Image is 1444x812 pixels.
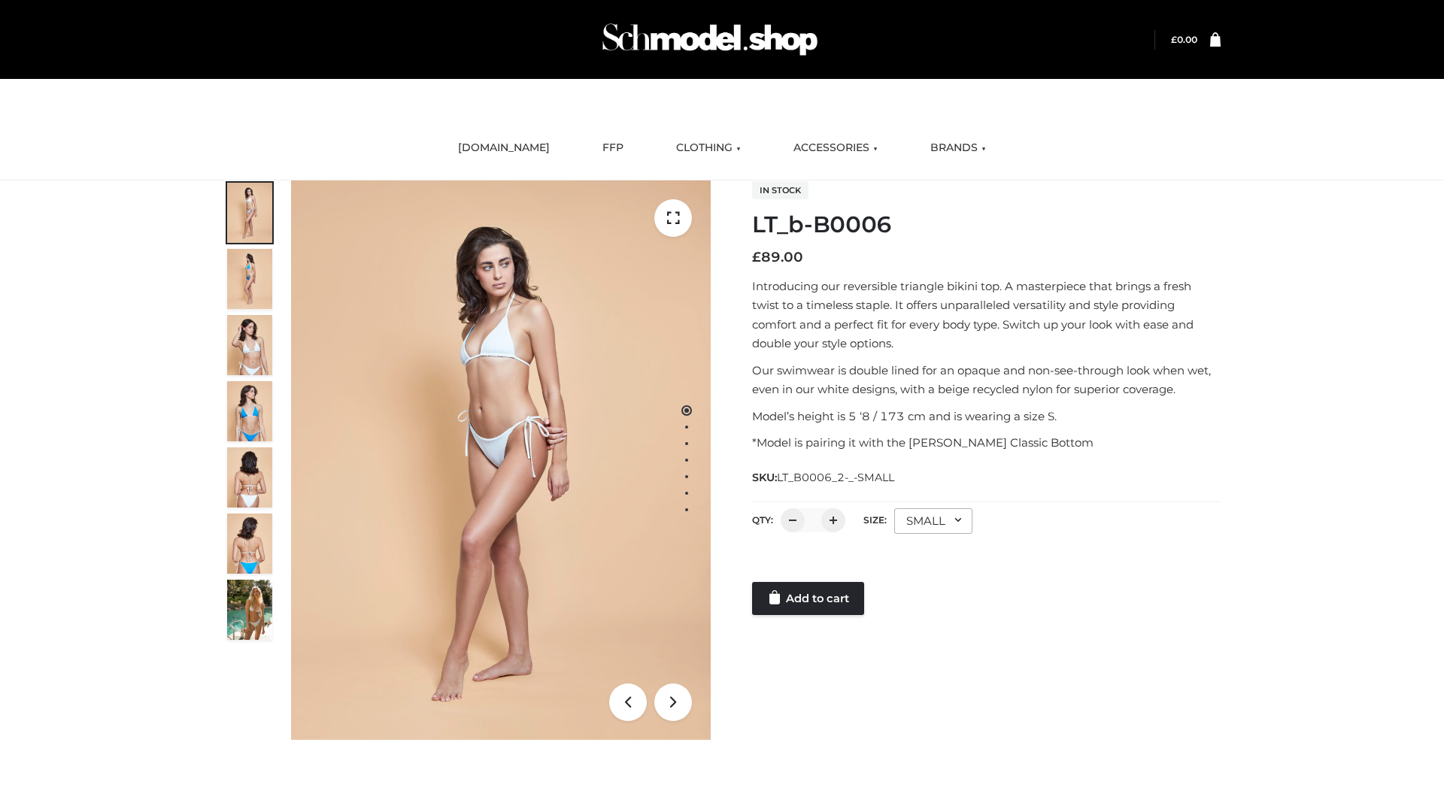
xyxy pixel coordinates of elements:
[752,249,761,265] span: £
[227,249,272,309] img: ArielClassicBikiniTop_CloudNine_AzureSky_OW114ECO_2-scaled.jpg
[752,468,896,486] span: SKU:
[291,180,711,740] img: ArielClassicBikiniTop_CloudNine_AzureSky_OW114ECO_1
[777,471,894,484] span: LT_B0006_2-_-SMALL
[665,132,752,165] a: CLOTHING
[752,181,808,199] span: In stock
[227,447,272,507] img: ArielClassicBikiniTop_CloudNine_AzureSky_OW114ECO_7-scaled.jpg
[597,10,823,69] img: Schmodel Admin 964
[1171,34,1197,45] a: £0.00
[752,433,1221,453] p: *Model is pairing it with the [PERSON_NAME] Classic Bottom
[752,407,1221,426] p: Model’s height is 5 ‘8 / 173 cm and is wearing a size S.
[752,582,864,615] a: Add to cart
[752,277,1221,353] p: Introducing our reversible triangle bikini top. A masterpiece that brings a fresh twist to a time...
[1171,34,1177,45] span: £
[227,315,272,375] img: ArielClassicBikiniTop_CloudNine_AzureSky_OW114ECO_3-scaled.jpg
[752,249,803,265] bdi: 89.00
[447,132,561,165] a: [DOMAIN_NAME]
[227,580,272,640] img: Arieltop_CloudNine_AzureSky2.jpg
[752,514,773,526] label: QTY:
[1171,34,1197,45] bdi: 0.00
[752,361,1221,399] p: Our swimwear is double lined for an opaque and non-see-through look when wet, even in our white d...
[863,514,887,526] label: Size:
[227,514,272,574] img: ArielClassicBikiniTop_CloudNine_AzureSky_OW114ECO_8-scaled.jpg
[782,132,889,165] a: ACCESSORIES
[227,183,272,243] img: ArielClassicBikiniTop_CloudNine_AzureSky_OW114ECO_1-scaled.jpg
[919,132,997,165] a: BRANDS
[227,381,272,441] img: ArielClassicBikiniTop_CloudNine_AzureSky_OW114ECO_4-scaled.jpg
[752,211,1221,238] h1: LT_b-B0006
[591,132,635,165] a: FFP
[894,508,972,534] div: SMALL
